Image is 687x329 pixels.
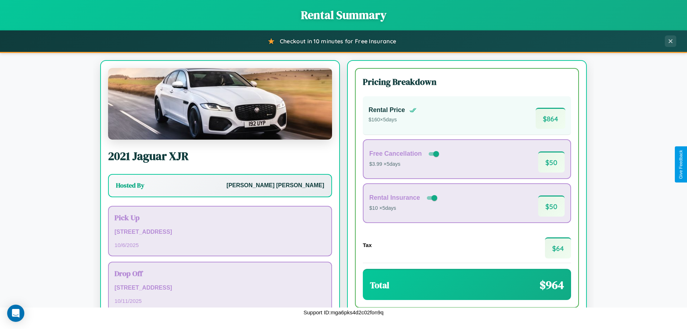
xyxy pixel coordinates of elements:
[7,305,24,322] div: Open Intercom Messenger
[363,76,571,88] h3: Pricing Breakdown
[114,283,326,293] p: [STREET_ADDRESS]
[369,204,439,213] p: $10 × 5 days
[369,194,420,202] h4: Rental Insurance
[369,150,422,158] h4: Free Cancellation
[226,180,324,191] p: [PERSON_NAME] [PERSON_NAME]
[108,68,332,140] img: Jaguar XJR
[363,242,372,248] h4: Tax
[114,296,326,306] p: 10 / 11 / 2025
[538,195,565,217] span: $ 50
[370,279,389,291] h3: Total
[280,38,396,45] span: Checkout in 10 minutes for Free Insurance
[540,277,564,293] span: $ 964
[369,106,405,114] h4: Rental Price
[108,148,332,164] h2: 2021 Jaguar XJR
[545,237,571,258] span: $ 64
[7,7,680,23] h1: Rental Summary
[114,227,326,237] p: [STREET_ADDRESS]
[369,160,440,169] p: $3.99 × 5 days
[536,108,565,129] span: $ 864
[678,150,683,179] div: Give Feedback
[114,268,326,279] h3: Drop Off
[369,115,416,125] p: $ 160 × 5 days
[116,181,144,190] h3: Hosted By
[303,308,384,317] p: Support ID: mga6pks4d2c02fon9q
[114,240,326,250] p: 10 / 6 / 2025
[538,151,565,173] span: $ 50
[114,212,326,223] h3: Pick Up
